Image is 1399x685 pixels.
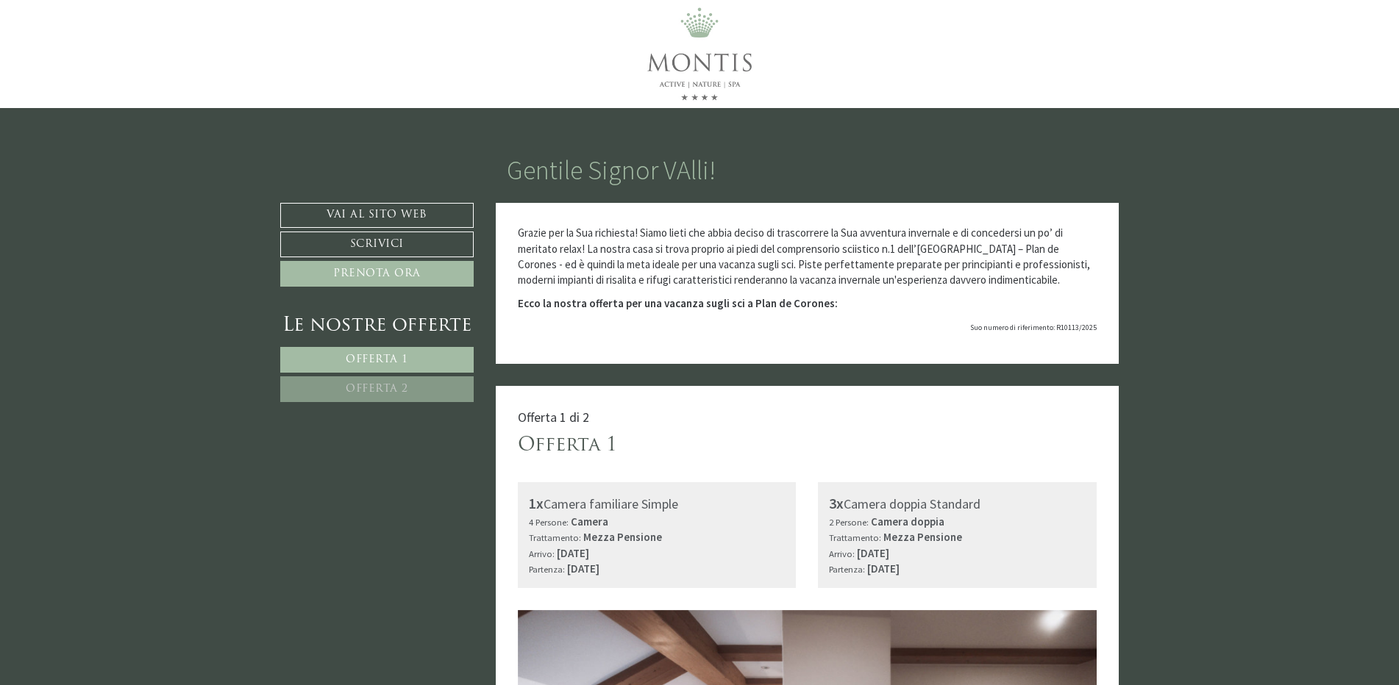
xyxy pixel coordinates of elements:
a: Scrivici [280,232,474,257]
small: 2 Persone: [829,516,869,528]
b: [DATE] [567,562,599,575]
div: Le nostre offerte [280,312,474,340]
span: Offerta 1 [346,354,408,365]
small: Arrivo: [829,548,855,559]
div: Offerta 1 [518,432,617,459]
b: 3x [829,494,844,512]
small: Partenza: [829,563,865,575]
span: Offerta 2 [346,384,408,395]
p: Grazie per la Sua richiesta! Siamo lieti che abbia deciso di trascorrere la Sua avventura inverna... [518,225,1097,288]
b: [DATE] [867,562,900,575]
b: [DATE] [857,546,889,560]
h1: Gentile Signor VAlli! [507,156,716,185]
a: Prenota ora [280,261,474,287]
a: Vai al sito web [280,203,474,228]
div: Camera familiare Simple [529,493,786,514]
b: Mezza Pensione [583,530,662,544]
b: Camera [571,514,608,528]
b: 1x [529,494,544,512]
small: Trattamento: [829,531,881,543]
small: Trattamento: [529,531,581,543]
small: 4 Persone: [529,516,569,528]
span: Offerta 1 di 2 [518,409,589,426]
span: Suo numero di riferimento: R10113/2025 [970,323,1097,332]
strong: Ecco la nostra offerta per una vacanza sugli sci a Plan de Corones: [518,296,838,310]
b: Camera doppia [871,514,944,528]
div: Camera doppia Standard [829,493,1086,514]
b: Mezza Pensione [883,530,962,544]
small: Arrivo: [529,548,555,559]
small: Partenza: [529,563,565,575]
b: [DATE] [557,546,589,560]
